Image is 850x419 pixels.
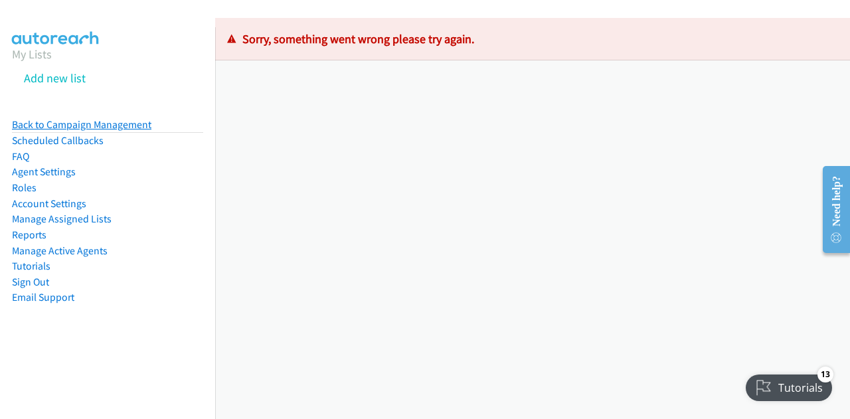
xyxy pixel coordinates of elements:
a: Email Support [12,291,74,303]
a: Back to Campaign Management [12,118,151,131]
a: Manage Active Agents [12,244,108,257]
a: Tutorials [12,260,50,272]
p: Sorry, something went wrong please try again. [227,30,838,48]
a: Roles [12,181,37,194]
iframe: Resource Center [812,157,850,262]
a: Scheduled Callbacks [12,134,104,147]
a: My Lists [12,46,52,62]
a: Sign Out [12,276,49,288]
a: Reports [12,228,46,241]
a: Account Settings [12,197,86,210]
a: Manage Assigned Lists [12,212,112,225]
a: Add new list [24,70,86,86]
iframe: Checklist [738,361,840,409]
a: FAQ [12,150,29,163]
a: Agent Settings [12,165,76,178]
